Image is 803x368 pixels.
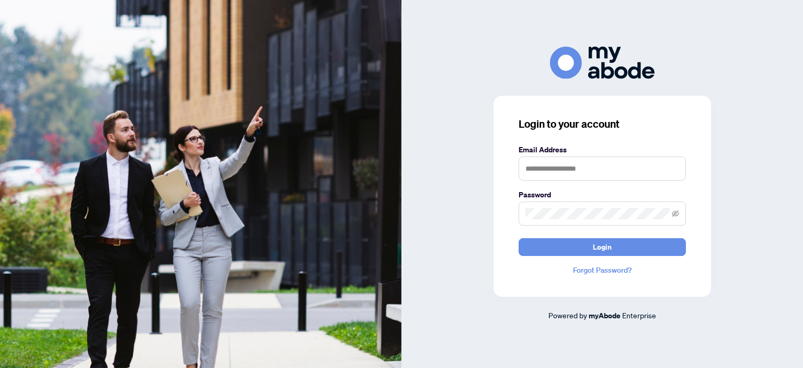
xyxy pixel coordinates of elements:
[672,210,679,217] span: eye-invisible
[519,117,686,131] h3: Login to your account
[589,310,621,321] a: myAbode
[548,310,587,320] span: Powered by
[622,310,656,320] span: Enterprise
[550,47,655,79] img: ma-logo
[519,144,686,155] label: Email Address
[519,238,686,256] button: Login
[519,189,686,200] label: Password
[593,239,612,255] span: Login
[519,264,686,276] a: Forgot Password?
